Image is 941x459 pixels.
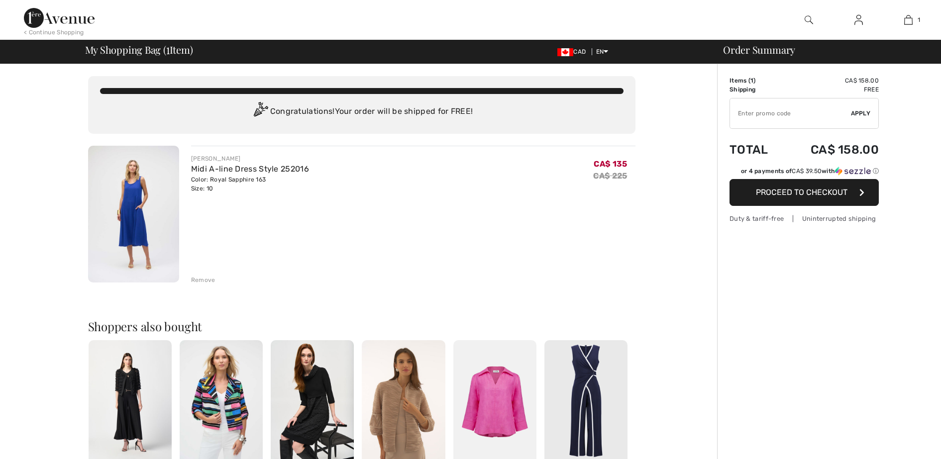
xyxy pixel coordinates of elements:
span: Proceed to Checkout [756,187,847,197]
td: CA$ 158.00 [783,76,879,85]
td: CA$ 158.00 [783,133,879,167]
td: Free [783,85,879,94]
td: Shipping [730,85,783,94]
button: Proceed to Checkout [730,179,879,206]
div: Order Summary [711,45,935,55]
span: Apply [851,109,871,118]
div: Remove [191,275,215,284]
span: CAD [557,48,590,55]
div: Congratulations! Your order will be shipped for FREE! [100,102,624,122]
td: Items ( ) [730,76,783,85]
a: Midi A-line Dress Style 252016 [191,164,309,174]
img: Congratulation2.svg [250,102,270,122]
img: My Info [854,14,863,26]
td: Total [730,133,783,167]
span: My Shopping Bag ( Item) [85,45,193,55]
img: search the website [805,14,813,26]
div: or 4 payments of with [741,167,879,176]
span: EN [596,48,609,55]
img: 1ère Avenue [24,8,95,28]
div: < Continue Shopping [24,28,84,37]
span: CA$ 39.50 [792,168,822,175]
img: Sezzle [835,167,871,176]
span: 1 [750,77,753,84]
img: My Bag [904,14,913,26]
div: [PERSON_NAME] [191,154,309,163]
div: or 4 payments ofCA$ 39.50withSezzle Click to learn more about Sezzle [730,167,879,179]
img: Midi A-line Dress Style 252016 [88,146,179,282]
h2: Shoppers also bought [88,320,635,332]
input: Promo code [730,98,851,128]
span: 1 [918,15,920,24]
a: Sign In [846,14,871,26]
a: 1 [884,14,933,26]
s: CA$ 225 [593,171,627,181]
img: Canadian Dollar [557,48,573,56]
span: CA$ 135 [594,159,627,169]
span: 1 [166,42,170,55]
div: Duty & tariff-free | Uninterrupted shipping [730,214,879,223]
div: Color: Royal Sapphire 163 Size: 10 [191,175,309,193]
